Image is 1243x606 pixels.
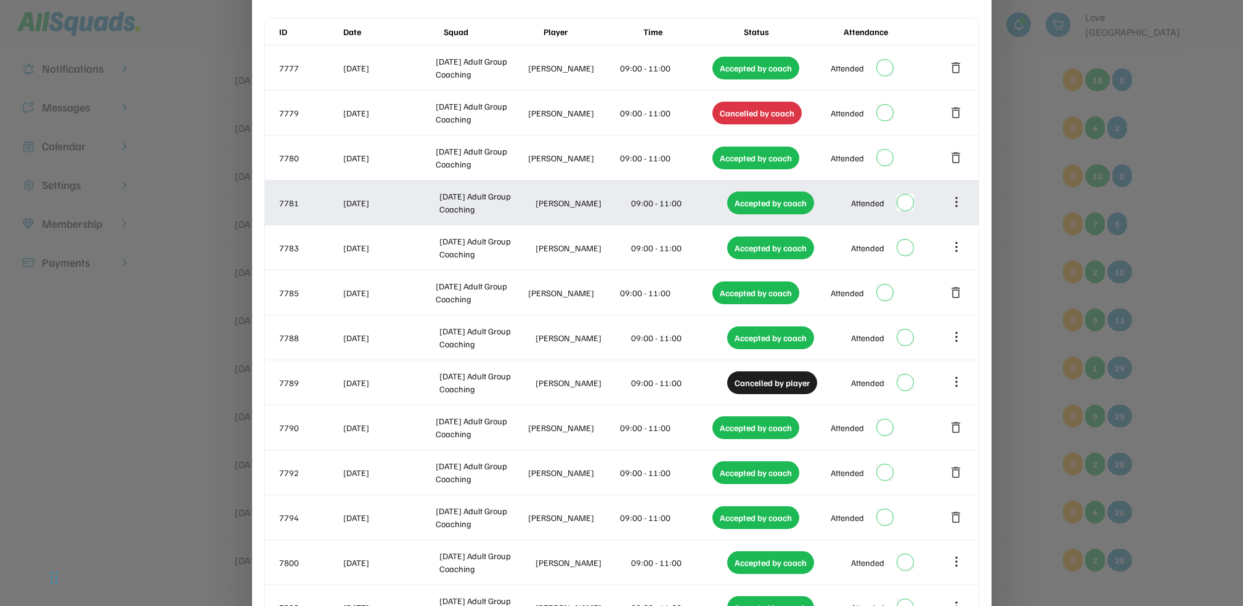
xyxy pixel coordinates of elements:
[439,370,533,395] div: [DATE] Adult Group Coaching
[344,466,434,479] div: [DATE]
[744,25,841,38] div: Status
[280,331,341,344] div: 7788
[632,376,725,389] div: 09:00 - 11:00
[712,506,799,529] div: Accepted by coach
[851,556,884,569] div: Attended
[344,511,434,524] div: [DATE]
[727,192,814,214] div: Accepted by coach
[344,25,441,38] div: Date
[632,241,725,254] div: 09:00 - 11:00
[528,286,618,299] div: [PERSON_NAME]
[949,420,964,435] button: delete
[536,331,629,344] div: [PERSON_NAME]
[280,196,341,209] div: 7781
[280,286,341,299] div: 7785
[831,466,864,479] div: Attended
[621,511,711,524] div: 09:00 - 11:00
[344,62,434,75] div: [DATE]
[621,151,711,164] div: 09:00 - 11:00
[544,25,641,38] div: Player
[280,556,341,569] div: 7800
[621,107,711,119] div: 09:00 - 11:00
[344,196,438,209] div: [DATE]
[712,57,799,79] div: Accepted by coach
[712,281,799,304] div: Accepted by coach
[439,235,533,261] div: [DATE] Adult Group Coaching
[344,286,434,299] div: [DATE]
[949,285,964,300] button: delete
[643,25,741,38] div: Time
[344,421,434,434] div: [DATE]
[621,62,711,75] div: 09:00 - 11:00
[536,556,629,569] div: [PERSON_NAME]
[280,62,341,75] div: 7777
[439,190,533,216] div: [DATE] Adult Group Coaching
[831,62,864,75] div: Attended
[851,196,884,209] div: Attended
[949,465,964,480] button: delete
[436,280,526,305] div: [DATE] Adult Group Coaching
[831,511,864,524] div: Attended
[439,549,533,575] div: [DATE] Adult Group Coaching
[280,241,341,254] div: 7783
[727,551,814,574] div: Accepted by coach
[439,325,533,350] div: [DATE] Adult Group Coaching
[727,236,814,259] div: Accepted by coach
[344,331,438,344] div: [DATE]
[831,107,864,119] div: Attended
[280,511,341,524] div: 7794
[280,421,341,434] div: 7790
[528,107,618,119] div: [PERSON_NAME]
[536,196,629,209] div: [PERSON_NAME]
[851,331,884,344] div: Attended
[344,151,434,164] div: [DATE]
[436,414,526,440] div: [DATE] Adult Group Coaching
[436,459,526,485] div: [DATE] Adult Group Coaching
[949,60,964,75] button: delete
[536,376,629,389] div: [PERSON_NAME]
[949,510,964,525] button: delete
[831,421,864,434] div: Attended
[436,504,526,530] div: [DATE] Adult Group Coaching
[536,241,629,254] div: [PERSON_NAME]
[621,421,711,434] div: 09:00 - 11:00
[436,145,526,171] div: [DATE] Adult Group Coaching
[632,331,725,344] div: 09:00 - 11:00
[528,511,618,524] div: [PERSON_NAME]
[344,241,438,254] div: [DATE]
[621,286,711,299] div: 09:00 - 11:00
[851,241,884,254] div: Attended
[528,62,618,75] div: [PERSON_NAME]
[280,25,341,38] div: ID
[344,376,438,389] div: [DATE]
[280,151,341,164] div: 7780
[851,376,884,389] div: Attended
[528,421,618,434] div: [PERSON_NAME]
[436,55,526,81] div: [DATE] Adult Group Coaching
[528,151,618,164] div: [PERSON_NAME]
[344,556,438,569] div: [DATE]
[949,150,964,165] button: delete
[280,107,341,119] div: 7779
[727,326,814,349] div: Accepted by coach
[712,102,802,124] div: Cancelled by coach
[280,466,341,479] div: 7792
[621,466,711,479] div: 09:00 - 11:00
[712,147,799,169] div: Accepted by coach
[949,105,964,120] button: delete
[712,461,799,484] div: Accepted by coach
[444,25,541,38] div: Squad
[436,100,526,126] div: [DATE] Adult Group Coaching
[727,371,817,394] div: Cancelled by player
[344,107,434,119] div: [DATE]
[712,416,799,439] div: Accepted by coach
[844,25,941,38] div: Attendance
[280,376,341,389] div: 7789
[831,151,864,164] div: Attended
[528,466,618,479] div: [PERSON_NAME]
[632,196,725,209] div: 09:00 - 11:00
[632,556,725,569] div: 09:00 - 11:00
[831,286,864,299] div: Attended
